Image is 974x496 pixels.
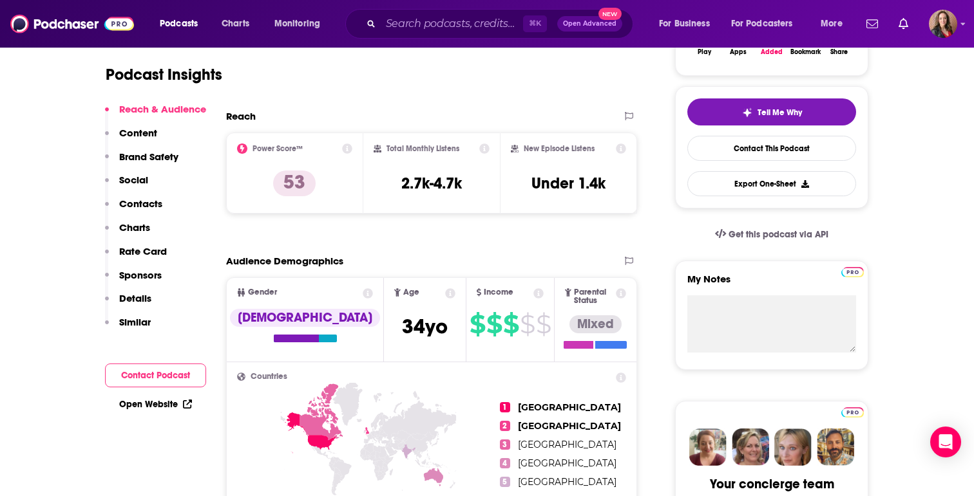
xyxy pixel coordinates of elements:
[518,457,616,469] span: [GEOGRAPHIC_DATA]
[518,401,621,413] span: [GEOGRAPHIC_DATA]
[930,427,961,457] div: Open Intercom Messenger
[226,255,343,267] h2: Audience Demographics
[500,402,510,412] span: 1
[761,48,783,56] div: Added
[500,421,510,431] span: 2
[574,288,614,305] span: Parental Status
[10,12,134,36] img: Podchaser - Follow, Share and Rate Podcasts
[248,288,277,297] span: Gender
[105,269,162,293] button: Sponsors
[893,13,913,35] a: Show notifications dropdown
[119,245,167,257] p: Rate Card
[119,399,192,410] a: Open Website
[105,103,206,127] button: Reach & Audience
[273,170,316,196] p: 53
[841,265,864,277] a: Pro website
[500,477,510,487] span: 5
[742,107,752,118] img: tell me why sparkle
[213,14,257,34] a: Charts
[105,363,206,387] button: Contact Podcast
[503,314,519,335] span: $
[841,405,864,418] a: Pro website
[817,428,854,466] img: Jon Profile
[105,174,148,197] button: Social
[381,14,523,34] input: Search podcasts, credits, & more...
[812,14,859,34] button: open menu
[659,15,710,33] span: For Business
[119,127,157,139] p: Content
[841,407,864,418] img: Podchaser Pro
[731,15,793,33] span: For Podcasters
[536,314,551,335] span: $
[758,107,802,118] span: Tell Me Why
[563,21,616,27] span: Open Advanced
[119,292,151,304] p: Details
[151,14,215,34] button: open menu
[401,174,462,193] h3: 2.7k-4.7k
[230,309,380,327] div: [DEMOGRAPHIC_DATA]
[687,136,856,161] a: Contact This Podcast
[705,219,839,250] a: Get this podcast via API
[119,151,178,163] p: Brand Safety
[524,144,595,153] h2: New Episode Listens
[274,15,320,33] span: Monitoring
[520,314,535,335] span: $
[687,273,856,295] label: My Notes
[929,10,957,38] span: Logged in as catygray
[500,458,510,468] span: 4
[729,229,828,240] span: Get this podcast via API
[119,174,148,186] p: Social
[105,292,151,316] button: Details
[687,98,856,125] button: tell me why sparkleTell Me Why
[106,65,222,84] h1: Podcast Insights
[650,14,726,34] button: open menu
[687,171,856,196] button: Export One-Sheet
[518,476,616,488] span: [GEOGRAPHIC_DATA]
[105,127,157,151] button: Content
[790,48,821,56] div: Bookmark
[265,14,337,34] button: open menu
[710,476,834,492] div: Your concierge team
[774,428,812,466] img: Jules Profile
[929,10,957,38] button: Show profile menu
[723,14,812,34] button: open menu
[222,15,249,33] span: Charts
[119,316,151,328] p: Similar
[119,221,150,234] p: Charts
[226,110,256,122] h2: Reach
[486,314,502,335] span: $
[730,48,747,56] div: Apps
[358,9,645,39] div: Search podcasts, credits, & more...
[531,174,606,193] h3: Under 1.4k
[402,314,448,339] span: 34 yo
[821,15,843,33] span: More
[689,428,727,466] img: Sydney Profile
[253,144,303,153] h2: Power Score™
[105,151,178,174] button: Brand Safety
[518,439,616,450] span: [GEOGRAPHIC_DATA]
[698,48,711,56] div: Play
[105,245,167,269] button: Rate Card
[500,439,510,450] span: 3
[929,10,957,38] img: User Profile
[387,144,459,153] h2: Total Monthly Listens
[598,8,622,20] span: New
[841,267,864,277] img: Podchaser Pro
[251,372,287,381] span: Countries
[105,221,150,245] button: Charts
[119,269,162,281] p: Sponsors
[105,197,162,221] button: Contacts
[830,48,848,56] div: Share
[105,316,151,340] button: Similar
[861,13,883,35] a: Show notifications dropdown
[484,288,513,297] span: Income
[160,15,198,33] span: Podcasts
[569,315,622,333] div: Mixed
[557,16,622,32] button: Open AdvancedNew
[403,288,419,297] span: Age
[119,197,162,210] p: Contacts
[523,15,547,32] span: ⌘ K
[518,420,621,432] span: [GEOGRAPHIC_DATA]
[119,103,206,115] p: Reach & Audience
